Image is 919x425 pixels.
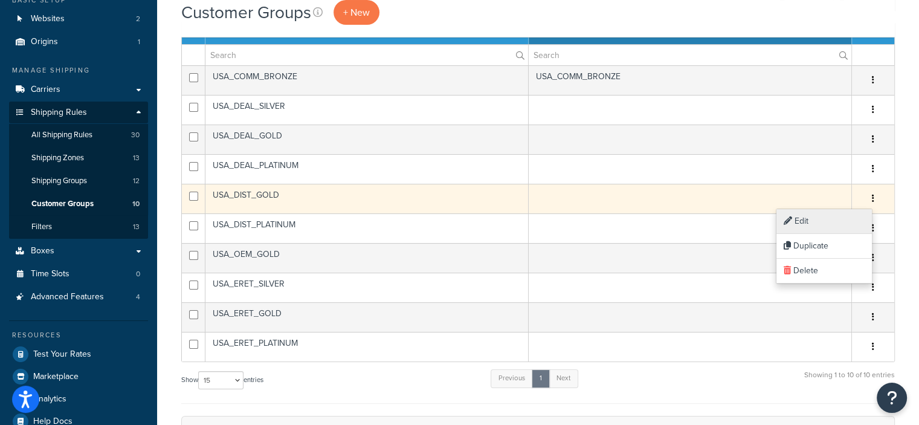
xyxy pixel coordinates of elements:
[133,222,140,232] span: 13
[776,234,872,259] a: Duplicate
[205,95,529,125] td: USA_DEAL_SILVER
[33,372,79,382] span: Marketplace
[9,170,148,192] li: Shipping Groups
[532,369,550,388] a: 1
[198,371,243,389] select: Showentries
[205,332,529,362] td: USA_ERET_PLATINUM
[9,79,148,101] a: Carriers
[9,343,148,365] a: Test Your Rates
[133,153,140,163] span: 13
[9,240,148,262] a: Boxes
[205,125,529,154] td: USA_DEAL_GOLD
[31,130,92,140] span: All Shipping Rules
[9,366,148,388] a: Marketplace
[205,45,528,65] input: Search
[529,45,851,65] input: Search
[877,383,907,413] button: Open Resource Center
[549,369,578,388] a: Next
[205,65,529,95] td: USA_COMM_BRONZE
[9,147,148,169] a: Shipping Zones 13
[9,31,148,53] a: Origins 1
[205,154,529,184] td: USA_DEAL_PLATINUM
[9,330,148,340] div: Resources
[529,65,852,95] td: USA_COMM_BRONZE
[31,108,87,118] span: Shipping Rules
[776,259,872,284] a: Delete
[138,37,140,47] span: 1
[343,5,370,19] span: + New
[205,213,529,243] td: USA_DIST_PLATINUM
[9,216,148,238] a: Filters 13
[9,8,148,30] a: Websites 2
[31,176,87,186] span: Shipping Groups
[205,184,529,213] td: USA_DIST_GOLD
[804,368,895,394] div: Showing 1 to 10 of 10 entries
[9,8,148,30] li: Websites
[491,369,533,388] a: Previous
[133,176,140,186] span: 12
[181,371,263,389] label: Show entries
[9,170,148,192] a: Shipping Groups 12
[9,263,148,285] a: Time Slots 0
[136,292,140,302] span: 4
[9,31,148,53] li: Origins
[33,349,91,360] span: Test Your Rates
[136,269,140,279] span: 0
[205,243,529,273] td: USA_OEM_GOLD
[9,147,148,169] li: Shipping Zones
[9,124,148,146] li: All Shipping Rules
[31,246,54,256] span: Boxes
[9,388,148,410] a: Analytics
[9,263,148,285] li: Time Slots
[31,14,65,24] span: Websites
[205,273,529,302] td: USA_ERET_SILVER
[9,124,148,146] a: All Shipping Rules 30
[9,193,148,215] a: Customer Groups 10
[136,14,140,24] span: 2
[31,153,84,163] span: Shipping Zones
[132,199,140,209] span: 10
[31,292,104,302] span: Advanced Features
[205,302,529,332] td: USA_ERET_GOLD
[9,102,148,124] a: Shipping Rules
[9,193,148,215] li: Customer Groups
[9,216,148,238] li: Filters
[9,286,148,308] a: Advanced Features 4
[9,102,148,239] li: Shipping Rules
[31,269,69,279] span: Time Slots
[31,37,58,47] span: Origins
[31,222,52,232] span: Filters
[181,1,311,24] h1: Customer Groups
[776,209,872,234] a: Edit
[131,130,140,140] span: 30
[31,85,60,95] span: Carriers
[9,65,148,76] div: Manage Shipping
[31,199,94,209] span: Customer Groups
[9,286,148,308] li: Advanced Features
[33,394,66,404] span: Analytics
